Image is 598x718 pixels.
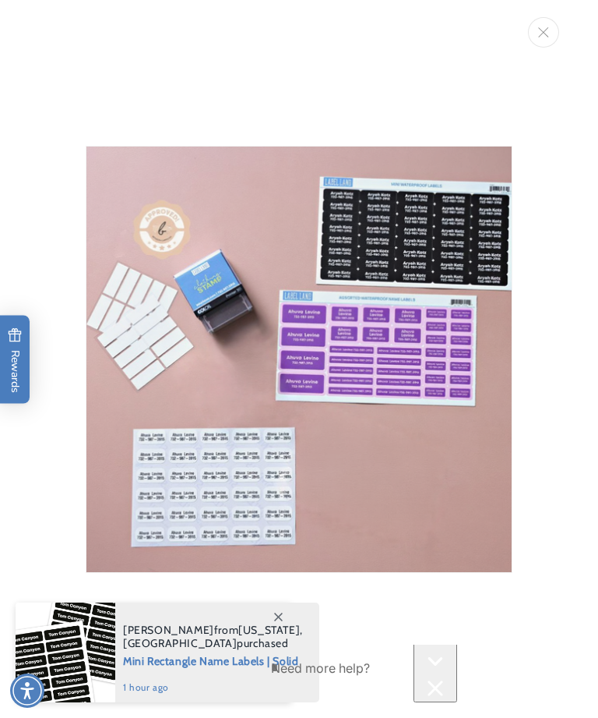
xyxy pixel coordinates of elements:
span: 1 hour ago [123,681,303,695]
iframe: Gorgias Floating Chat [271,645,582,702]
span: Mini Rectangle Name Labels | Solid [123,650,303,670]
span: Rewards [8,327,23,392]
button: Close [528,17,559,48]
span: from , purchased [123,624,303,650]
div: Accessibility Menu [10,674,44,708]
iframe: Sign Up via Text for Offers [12,593,197,640]
span: [US_STATE] [238,623,300,637]
img: Returning Camper [86,146,512,573]
span: [GEOGRAPHIC_DATA] [123,636,237,650]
